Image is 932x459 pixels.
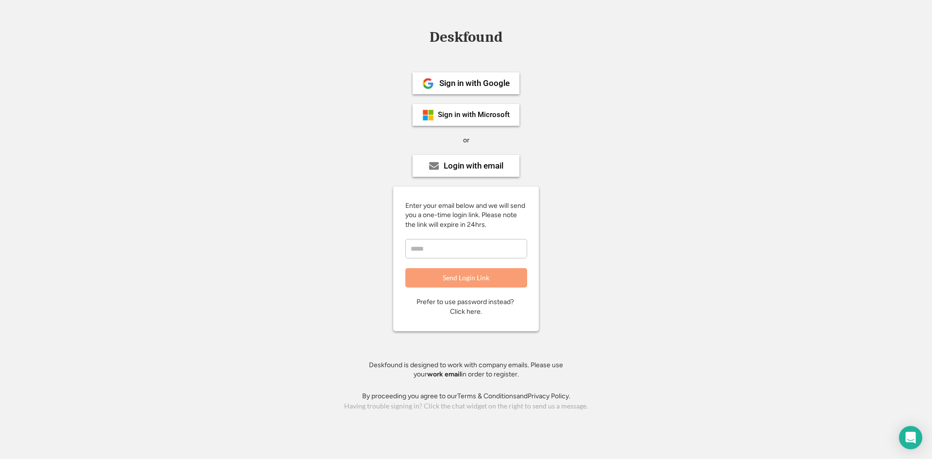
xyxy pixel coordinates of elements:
[405,268,527,288] button: Send Login Link
[422,78,434,89] img: 1024px-Google__G__Logo.svg.png
[457,392,516,400] a: Terms & Conditions
[427,370,461,378] strong: work email
[416,297,516,316] div: Prefer to use password instead? Click here.
[463,136,469,145] div: or
[357,360,575,379] div: Deskfound is designed to work with company emails. Please use your in order to register.
[899,426,922,449] div: Open Intercom Messenger
[422,109,434,121] img: ms-symbollockup_mssymbol_19.png
[439,79,510,87] div: Sign in with Google
[438,111,510,119] div: Sign in with Microsoft
[405,201,527,230] div: Enter your email below and we will send you a one-time login link. Please note the link will expi...
[444,162,503,170] div: Login with email
[362,391,570,401] div: By proceeding you agree to our and
[528,392,570,400] a: Privacy Policy.
[425,30,507,45] div: Deskfound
